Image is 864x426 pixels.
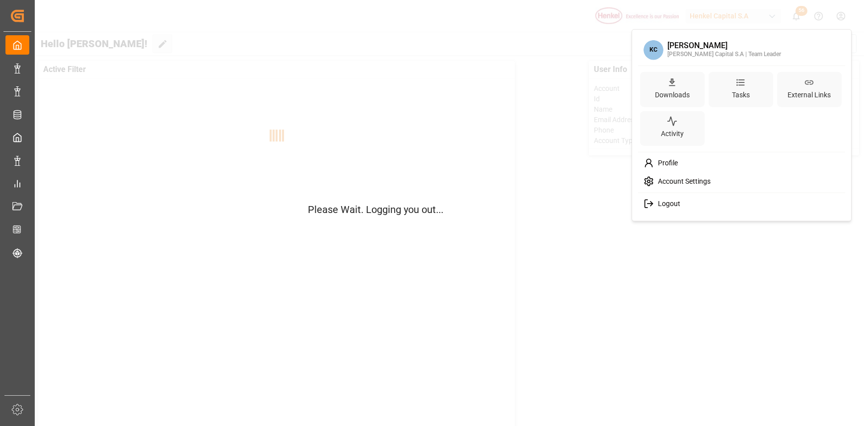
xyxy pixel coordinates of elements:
div: [PERSON_NAME] Capital S.A | Team Leader [667,50,781,59]
span: Logout [654,200,680,209]
span: KC [644,40,663,60]
div: External Links [786,87,833,102]
p: Please Wait. Logging you out... [308,202,556,217]
span: Account Settings [654,177,711,186]
div: Tasks [730,87,752,102]
div: Activity [659,127,686,141]
div: [PERSON_NAME] [667,41,781,50]
span: Profile [654,159,678,168]
div: Downloads [653,87,692,102]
